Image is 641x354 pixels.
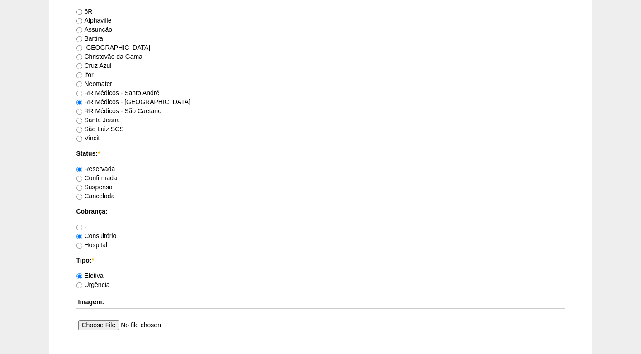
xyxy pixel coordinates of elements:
[76,167,82,172] input: Reservada
[76,134,100,142] label: Vincit
[76,256,565,265] label: Tipo:
[76,243,82,249] input: Hospital
[76,234,82,239] input: Consultório
[76,223,87,230] label: -
[98,150,100,157] span: Este campo é obrigatório.
[76,72,82,78] input: Ifor
[76,207,565,216] label: Cobrança:
[76,98,190,105] label: RR Médicos - [GEOGRAPHIC_DATA]
[76,44,151,51] label: [GEOGRAPHIC_DATA]
[76,194,82,200] input: Cancelada
[76,185,82,191] input: Suspensa
[76,241,108,249] label: Hospital
[76,176,82,182] input: Confirmada
[76,281,110,288] label: Urgência
[76,165,115,172] label: Reservada
[76,54,82,60] input: Christovão da Gama
[76,118,82,124] input: Santa Joana
[76,18,82,24] input: Alphaville
[76,53,142,60] label: Christovão da Gama
[76,296,565,309] th: Imagem:
[76,183,113,191] label: Suspensa
[76,62,112,69] label: Cruz Azul
[76,174,117,182] label: Confirmada
[76,36,82,42] input: Bartira
[76,45,82,51] input: [GEOGRAPHIC_DATA]
[76,63,82,69] input: Cruz Azul
[76,100,82,105] input: RR Médicos - [GEOGRAPHIC_DATA]
[76,149,565,158] label: Status:
[76,9,82,15] input: 6R
[76,91,82,96] input: RR Médicos - Santo André
[76,272,104,279] label: Eletiva
[76,35,103,42] label: Bartira
[76,125,124,133] label: São Luiz SCS
[76,136,82,142] input: Vincit
[76,127,82,133] input: São Luiz SCS
[76,192,115,200] label: Cancelada
[76,107,161,115] label: RR Médicos - São Caetano
[76,89,160,96] label: RR Médicos - Santo André
[76,80,112,87] label: Neomater
[76,282,82,288] input: Urgência
[76,109,82,115] input: RR Médicos - São Caetano
[76,17,112,24] label: Alphaville
[76,81,82,87] input: Neomater
[76,225,82,230] input: -
[76,26,112,33] label: Assunção
[91,257,94,264] span: Este campo é obrigatório.
[76,232,117,239] label: Consultório
[76,27,82,33] input: Assunção
[76,116,120,124] label: Santa Joana
[76,71,94,78] label: Ifor
[76,8,93,15] label: 6R
[76,273,82,279] input: Eletiva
